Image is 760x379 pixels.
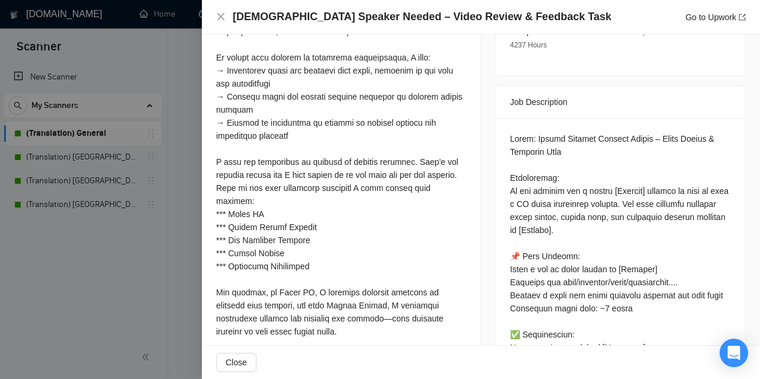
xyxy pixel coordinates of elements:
span: close [216,12,226,21]
div: Open Intercom Messenger [720,339,748,367]
button: Close [216,353,256,372]
a: Go to Upworkexport [685,12,746,22]
span: export [739,14,746,21]
span: 4237 Hours [510,41,547,49]
button: Close [216,12,226,22]
span: Close [226,356,247,369]
h4: [DEMOGRAPHIC_DATA] Speaker Needed – Video Review & Feedback Task [233,9,612,24]
div: Job Description [510,86,731,118]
